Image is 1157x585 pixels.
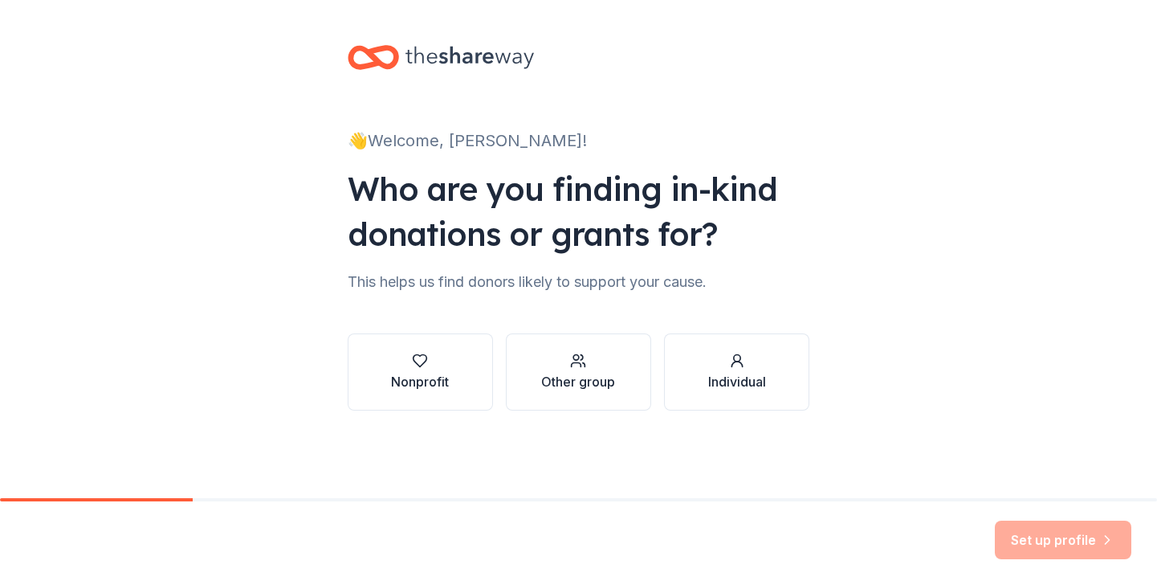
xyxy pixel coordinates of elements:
div: 👋 Welcome, [PERSON_NAME]! [348,128,810,153]
div: This helps us find donors likely to support your cause. [348,269,810,295]
button: Nonprofit [348,333,493,411]
div: Other group [541,372,615,391]
button: Other group [506,333,651,411]
div: Individual [708,372,766,391]
div: Who are you finding in-kind donations or grants for? [348,166,810,256]
button: Individual [664,333,809,411]
div: Nonprofit [391,372,449,391]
